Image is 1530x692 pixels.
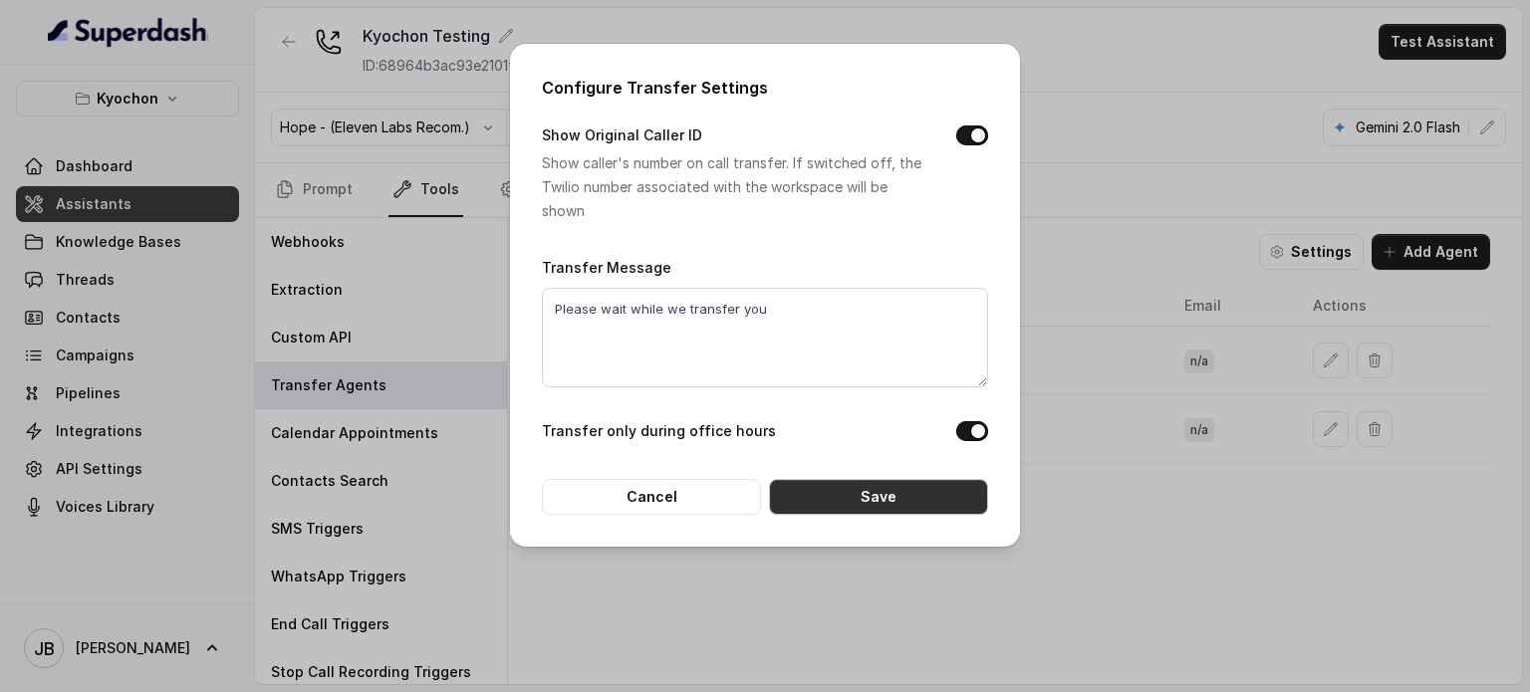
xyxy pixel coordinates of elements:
[542,259,671,276] label: Transfer Message
[542,151,924,223] p: Show caller's number on call transfer. If switched off, the Twilio number associated with the wor...
[542,123,702,147] label: Show Original Caller ID
[542,419,776,443] label: Transfer only during office hours
[542,76,988,100] h2: Configure Transfer Settings
[542,479,761,515] button: Cancel
[542,288,988,387] textarea: Please wait while we transfer you
[769,479,988,515] button: Save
